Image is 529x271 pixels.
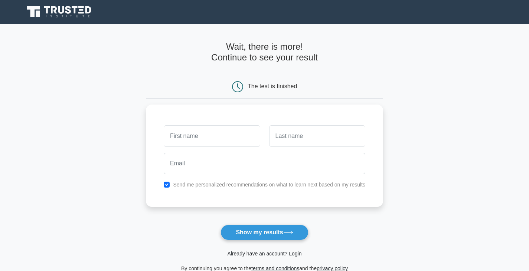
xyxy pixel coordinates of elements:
[248,83,297,89] div: The test is finished
[227,251,301,257] a: Already have an account? Login
[164,153,365,174] input: Email
[173,182,365,188] label: Send me personalized recommendations on what to learn next based on my results
[146,42,383,63] h4: Wait, there is more! Continue to see your result
[164,125,260,147] input: First name
[269,125,365,147] input: Last name
[221,225,308,240] button: Show my results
